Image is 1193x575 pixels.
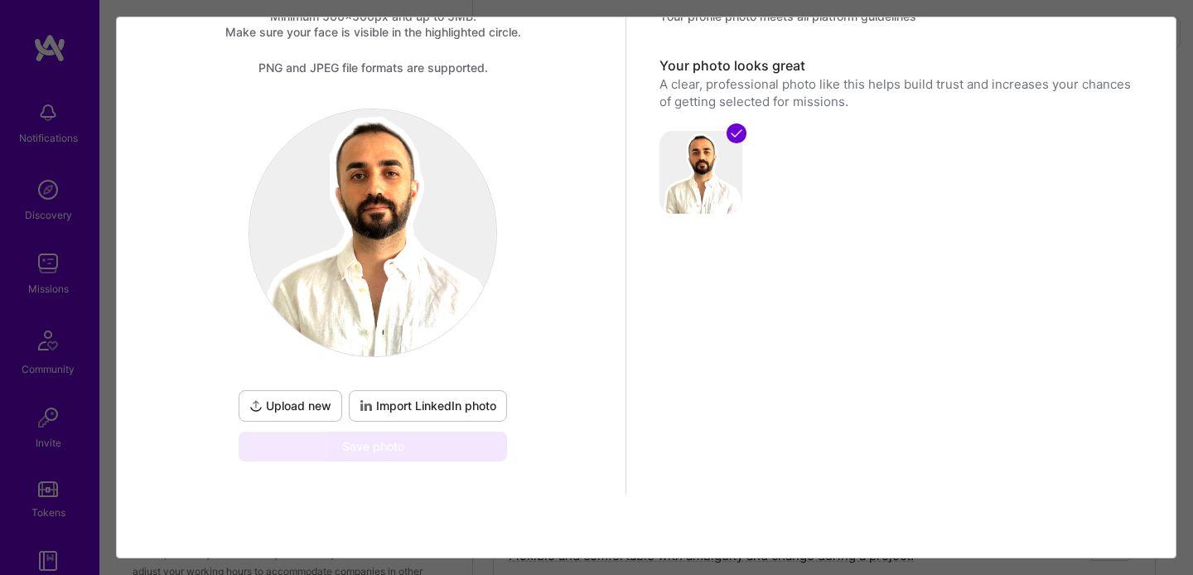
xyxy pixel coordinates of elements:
[360,398,496,414] span: Import LinkedIn photo
[349,390,507,422] button: Import LinkedIn photo
[659,75,1139,111] div: A clear, professional photo like this helps build trust and increases your chances of getting sel...
[349,390,507,422] div: To import a profile photo add your LinkedIn URL to your profile.
[249,398,331,414] span: Upload new
[249,399,263,413] i: icon UploadDark
[133,60,613,75] div: PNG and JPEG file formats are supported.
[659,57,1139,75] h3: Your photo looks great
[249,109,496,356] img: logo
[360,399,373,413] i: icon LinkedInDarkV2
[659,131,742,214] img: avatar
[235,109,510,461] div: logoUpload newImport LinkedIn photoSave photo
[239,390,342,422] button: Upload new
[133,24,613,40] div: Make sure your face is visible in the highlighted circle.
